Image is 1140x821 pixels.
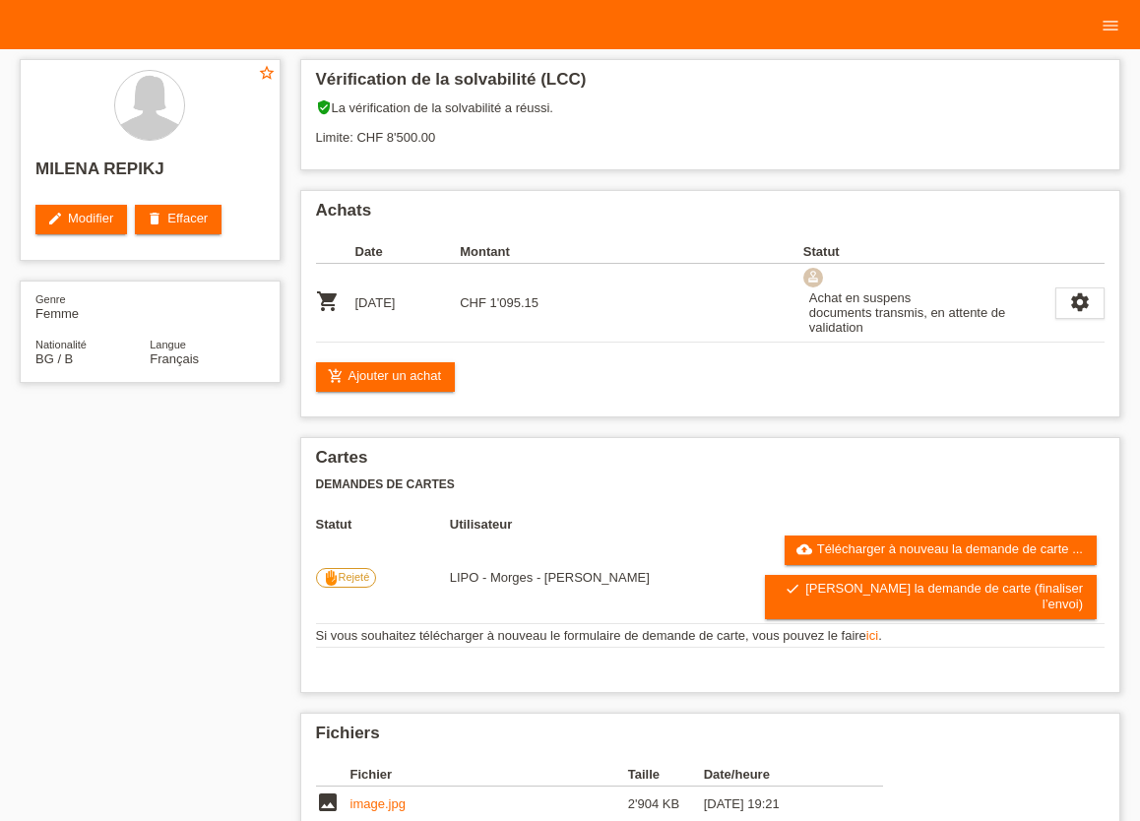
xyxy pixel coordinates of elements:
[150,339,186,350] span: Langue
[316,517,450,532] th: Statut
[1101,16,1120,35] i: menu
[704,763,855,787] th: Date/heure
[35,293,66,305] span: Genre
[316,362,456,392] a: add_shopping_cartAjouter un achat
[316,70,1106,99] h2: Vérification de la solvabilité (LCC)
[339,570,370,582] span: Rejeté
[258,64,276,85] a: star_border
[258,64,276,82] i: star_border
[47,211,63,226] i: edit
[316,624,1106,648] td: Si vous souhaitez télécharger à nouveau le formulaire de demande de carte, vous pouvez le faire .
[35,205,127,234] a: editModifier
[460,240,565,264] th: Montant
[147,211,162,226] i: delete
[796,541,812,557] i: cloud_upload
[460,264,565,343] td: CHF 1'095.15
[316,201,1106,230] h2: Achats
[350,796,406,811] a: image.jpg
[316,448,1106,477] h2: Cartes
[866,628,878,643] a: ici
[806,270,820,284] i: approval
[785,536,1097,565] a: cloud_uploadTélécharger à nouveau la demande de carte ...
[135,205,222,234] a: deleteEffacer
[450,517,766,532] th: Utilisateur
[450,570,650,585] span: 03.10.2025
[350,763,628,787] th: Fichier
[803,240,1055,264] th: Statut
[1069,291,1091,313] i: settings
[803,287,1055,338] div: Achat en suspens documents transmis, en attente de validation
[328,368,344,384] i: add_shopping_cart
[785,581,800,597] i: check
[316,790,340,814] i: image
[35,291,150,321] div: Femme
[35,339,87,350] span: Nationalité
[35,351,73,366] span: Bulgarie / B / 26.02.2020
[316,99,1106,159] div: La vérification de la solvabilité a réussi. Limite: CHF 8'500.00
[628,763,704,787] th: Taille
[765,575,1097,619] a: check[PERSON_NAME] la demande de carte (finaliser l’envoi)
[316,289,340,313] i: POSP00028290
[355,240,461,264] th: Date
[323,570,339,586] i: front_hand
[35,159,265,189] h2: MILENA REPIKJ
[150,351,199,366] span: Français
[316,99,332,115] i: verified_user
[1091,19,1130,31] a: menu
[316,724,1106,753] h2: Fichiers
[316,477,1106,492] h3: Demandes de cartes
[355,264,461,343] td: [DATE]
